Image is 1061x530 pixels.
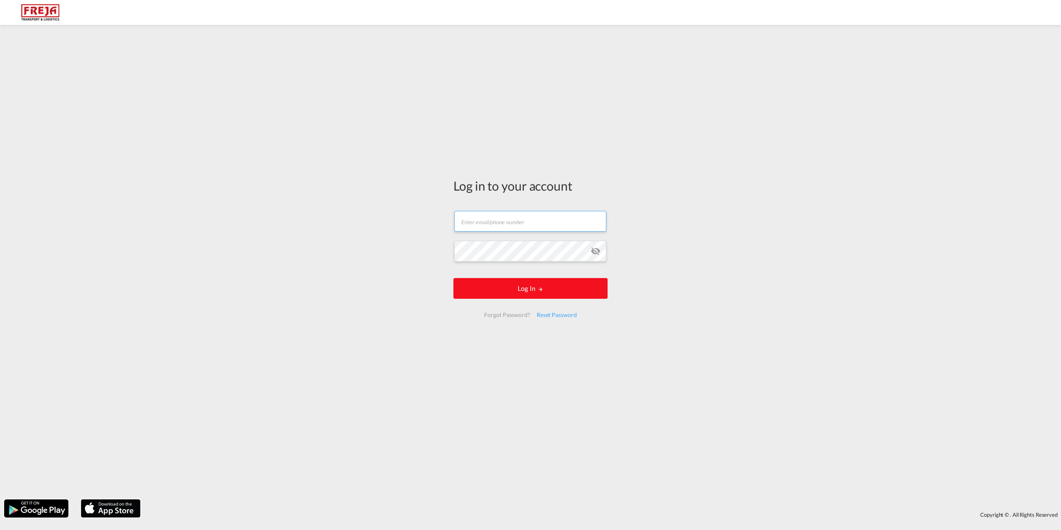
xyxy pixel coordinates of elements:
img: apple.png [80,499,141,518]
div: Copyright © . All Rights Reserved [145,508,1061,522]
button: LOGIN [453,278,608,299]
div: Forgot Password? [481,307,533,322]
md-icon: icon-eye-off [591,246,601,256]
input: Enter email/phone number [454,211,606,232]
img: google.png [3,499,69,518]
img: 586607c025bf11f083711d99603023e7.png [12,3,68,22]
div: Reset Password [533,307,580,322]
div: Log in to your account [453,177,608,194]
